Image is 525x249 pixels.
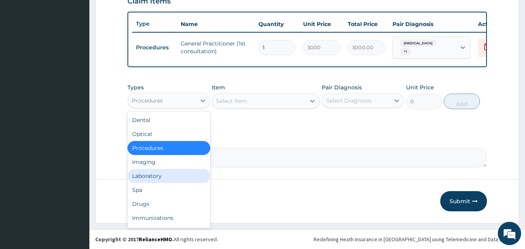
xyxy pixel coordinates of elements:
[444,94,480,109] button: Add
[127,225,210,239] div: Others
[389,16,474,32] th: Pair Diagnosis
[127,211,210,225] div: Immunizations
[132,97,163,104] div: Procedures
[127,113,210,127] div: Dental
[127,155,210,169] div: Imaging
[95,236,174,243] strong: Copyright © 2017 .
[127,183,210,197] div: Spa
[40,44,131,54] div: Chat with us now
[89,229,525,249] footer: All rights reserved.
[132,40,177,55] td: Procedures
[177,16,255,32] th: Name
[139,236,172,243] a: RelianceHMO
[406,84,434,91] label: Unit Price
[127,137,487,144] label: Comment
[400,40,436,47] span: [MEDICAL_DATA]
[474,16,513,32] th: Actions
[45,75,107,153] span: We're online!
[4,166,148,193] textarea: Type your message and hit 'Enter'
[127,127,210,141] div: Optical
[132,17,177,31] th: Type
[322,84,362,91] label: Pair Diagnosis
[440,191,487,211] button: Submit
[326,97,372,104] div: Select Diagnosis
[127,197,210,211] div: Drugs
[212,84,225,91] label: Item
[314,235,519,243] div: Redefining Heath Insurance in [GEOGRAPHIC_DATA] using Telemedicine and Data Science!
[255,16,299,32] th: Quantity
[216,97,247,105] div: Select Item
[400,48,411,56] span: + 1
[127,169,210,183] div: Laboratory
[127,141,210,155] div: Procedures
[127,4,146,23] div: Minimize live chat window
[127,84,144,91] label: Types
[177,36,255,59] td: General Practitioner (1st consultation)
[299,16,344,32] th: Unit Price
[14,39,31,58] img: d_794563401_company_1708531726252_794563401
[344,16,389,32] th: Total Price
